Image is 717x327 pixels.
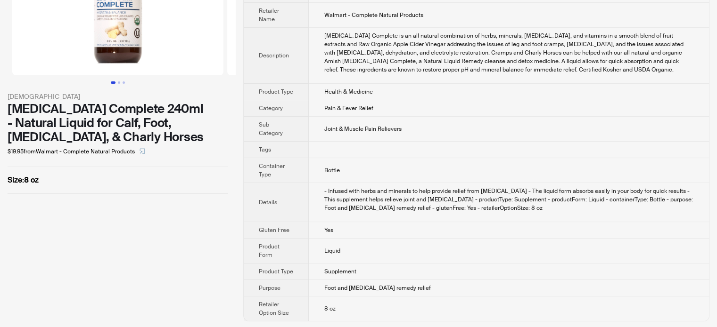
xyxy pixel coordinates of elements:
span: Health & Medicine [324,88,372,96]
button: Go to slide 1 [111,81,115,84]
span: Tags [259,146,271,153]
span: Retailer Name [259,7,279,23]
span: Liquid [324,247,340,255]
span: Container Type [259,162,285,178]
span: Yes [324,226,333,234]
span: Product Type [259,88,293,96]
span: Product Form [259,243,280,259]
span: 8 oz [324,305,335,312]
span: Category [259,104,283,112]
span: Gluten Free [259,226,289,234]
div: [DEMOGRAPHIC_DATA] [8,91,228,102]
span: Sub Category [259,121,283,137]
div: Leg Cramp Complete is an all natural combination of herbs, minerals, amino acids, and vitamins in... [324,32,694,74]
div: - Infused with herbs and minerals to help provide relief from muscle cramps - The liquid form abs... [324,187,694,212]
div: $19.95 from Walmart - Complete Natural Products [8,144,228,159]
span: Bottle [324,167,339,174]
span: Retailer Option Size [259,301,289,317]
span: Details [259,199,277,206]
span: Walmart - Complete Natural Products [324,11,423,19]
label: 8 oz [8,175,228,186]
span: Joint & Muscle Pain Relievers [324,125,401,133]
span: Pain & Fever Relief [324,104,373,112]
span: Supplement [324,268,356,275]
button: Go to slide 2 [118,81,120,84]
span: select [140,148,145,154]
button: Go to slide 3 [123,81,125,84]
span: Product Type [259,268,293,275]
span: Foot and [MEDICAL_DATA] remedy relief [324,284,430,292]
span: Size : [8,175,24,185]
div: [MEDICAL_DATA] Complete 240ml - Natural Liquid for Calf, Foot, [MEDICAL_DATA], & Charly Horses [8,102,228,144]
span: Description [259,52,289,59]
span: Purpose [259,284,280,292]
